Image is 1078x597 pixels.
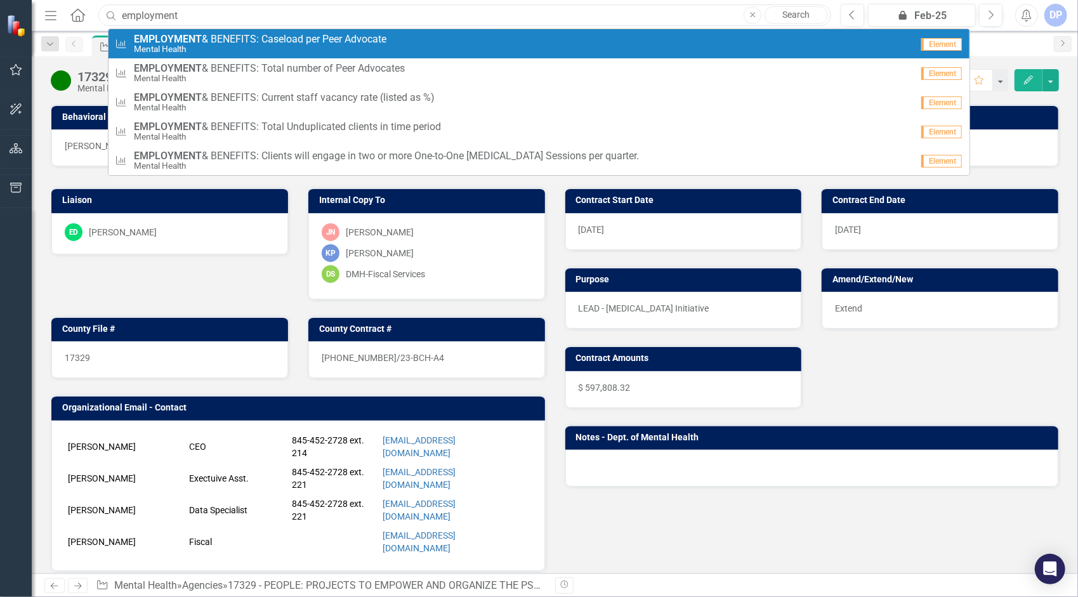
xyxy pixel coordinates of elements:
[98,4,831,27] input: Search ClearPoint...
[383,435,456,458] a: [EMAIL_ADDRESS][DOMAIN_NAME]
[134,74,405,83] small: Mental Health
[868,4,976,27] button: Feb-25
[921,155,962,167] span: Element
[346,247,414,259] div: [PERSON_NAME]
[383,499,456,522] a: [EMAIL_ADDRESS][DOMAIN_NAME]
[921,126,962,138] span: Element
[322,244,339,262] div: KP
[134,33,202,45] strong: EMPLOYMENT
[65,223,82,241] div: ED
[134,161,639,171] small: Mental Health
[322,265,339,283] div: DS
[832,195,1052,205] h3: Contract End Date
[65,431,186,463] td: [PERSON_NAME]
[1035,554,1065,584] div: Open Intercom Messenger
[186,431,289,463] td: CEO
[186,526,289,558] td: Fiscal
[322,223,339,241] div: JN
[289,431,379,463] td: 845-452-2728 ext. 214
[114,579,177,591] a: Mental Health
[182,579,223,591] a: Agencies
[62,112,367,122] h3: Behavioral Health Division
[134,63,405,74] span: & BENEFITS: Total number of Peer Advocates
[89,226,157,239] div: [PERSON_NAME]
[346,268,425,280] div: DMH-Fiscal Services
[835,225,861,235] span: [DATE]
[134,121,441,133] span: & BENEFITS: Total Unduplicated clients in time period
[322,353,444,363] span: [PHONE_NUMBER]/23-BCH-A4
[6,15,29,37] img: ClearPoint Strategy
[108,58,970,88] a: EMPLOYMENT& BENEFITS: Total number of Peer AdvocatesMental HealthElement
[576,353,796,363] h3: Contract Amounts
[921,67,962,80] span: Element
[186,494,289,526] td: Data Specialist
[96,579,545,593] div: » »
[65,353,90,363] span: 17329
[383,530,456,553] a: [EMAIL_ADDRESS][DOMAIN_NAME]
[835,303,862,313] span: Extend
[134,91,202,103] strong: EMPLOYMENT
[576,433,1053,442] h3: Notes - Dept. of Mental Health
[576,275,796,284] h3: Purpose
[77,70,682,84] div: 17329 - PEOPLE: PROJECTS TO EMPOWER AND ORGANIZE THE PSYCHIATRICALLY LABELED, INC. - LEAD
[1044,4,1067,27] button: DP
[832,275,1052,284] h3: Amend/Extend/New
[921,38,962,51] span: Element
[134,150,639,162] span: & BENEFITS: Clients will engage in two or more One-to-One [MEDICAL_DATA] Sessions per quarter.
[872,8,971,23] div: Feb-25
[108,117,970,146] a: EMPLOYMENT& BENEFITS: Total Unduplicated clients in time periodMental HealthElement
[765,6,828,24] a: Search
[579,302,789,315] p: LEAD - [MEDICAL_DATA] Initiative
[51,70,71,91] img: Active
[134,34,386,45] span: & BENEFITS: Caseload per Peer Advocate
[65,463,186,494] td: [PERSON_NAME]
[134,44,386,54] small: Mental Health
[579,383,631,393] span: $ 597,808.32
[134,103,435,112] small: Mental Health
[77,84,682,93] div: Mental Health
[108,146,970,175] a: EMPLOYMENT& BENEFITS: Clients will engage in two or more One-to-One [MEDICAL_DATA] Sessions per q...
[108,29,970,58] a: EMPLOYMENT& BENEFITS: Caseload per Peer AdvocateMental HealthElement
[134,150,202,162] strong: EMPLOYMENT
[62,324,282,334] h3: County File #
[134,132,441,141] small: Mental Health
[134,92,435,103] span: & BENEFITS: Current staff vacancy rate (listed as %)
[65,494,186,526] td: [PERSON_NAME]
[62,195,282,205] h3: Liaison
[134,121,202,133] strong: EMPLOYMENT
[186,463,289,494] td: Exectuive Asst.
[289,494,379,526] td: 845-452-2728 ext. 221
[576,195,796,205] h3: Contract Start Date
[289,463,379,494] td: 845-452-2728 ext. 221
[346,226,414,239] div: [PERSON_NAME]
[319,324,539,334] h3: County Contract #
[228,579,706,591] div: 17329 - PEOPLE: PROJECTS TO EMPOWER AND ORGANIZE THE PSYCHIATRICALLY LABELED, INC. - LEAD
[579,225,605,235] span: [DATE]
[134,62,202,74] strong: EMPLOYMENT
[921,96,962,109] span: Element
[108,88,970,117] a: EMPLOYMENT& BENEFITS: Current staff vacancy rate (listed as %)Mental HealthElement
[383,467,456,490] a: [EMAIL_ADDRESS][DOMAIN_NAME]
[65,526,186,558] td: [PERSON_NAME]
[65,141,133,151] span: [PERSON_NAME]
[62,403,539,412] h3: Organizational Email - Contact
[319,195,539,205] h3: Internal Copy To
